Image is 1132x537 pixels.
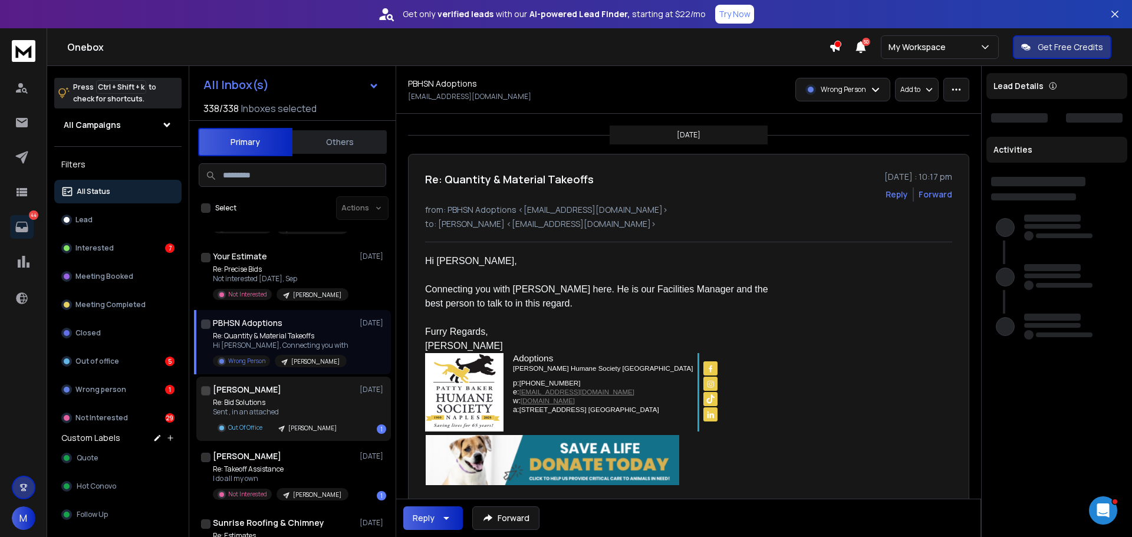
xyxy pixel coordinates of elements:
[425,353,504,431] img: photo-logo
[165,243,175,253] div: 7
[213,251,267,262] h1: Your Estimate
[513,353,693,364] div: Adoptions
[75,357,119,366] p: Out of office
[425,325,769,339] div: Furry Regards,
[215,203,236,213] label: Select
[203,101,239,116] span: 338 / 338
[75,413,128,423] p: Not Interested
[77,453,98,463] span: Quote
[213,341,348,350] p: Hi [PERSON_NAME], Connecting you with
[61,432,120,444] h3: Custom Labels
[165,385,175,394] div: 1
[886,189,908,200] button: Reply
[360,252,386,261] p: [DATE]
[198,128,292,156] button: Primary
[165,413,175,423] div: 29
[213,450,281,462] h1: [PERSON_NAME]
[519,406,659,413] span: [STREET_ADDRESS] [GEOGRAPHIC_DATA]
[413,512,435,524] div: Reply
[360,318,386,328] p: [DATE]
[521,397,575,404] a: [DOMAIN_NAME]
[12,506,35,530] button: M
[425,339,769,353] div: [PERSON_NAME]
[213,464,348,474] p: Re: Takeoff Assistance
[213,265,348,274] p: Re: Precise Bids
[425,204,952,216] p: from: PBHSN Adoptions <[EMAIL_ADDRESS][DOMAIN_NAME]>
[228,290,267,299] p: Not Interested
[228,490,267,499] p: Not Interested
[213,517,324,529] h1: Sunrise Roofing & Chimney
[519,380,581,387] span: [PHONE_NUMBER]
[213,331,348,341] p: Re: Quantity & Material Takeoffs
[403,8,706,20] p: Get only with our starting at $22/mo
[194,73,389,97] button: All Inbox(s)
[360,385,386,394] p: [DATE]
[513,387,519,396] span: e:
[403,506,463,530] button: Reply
[54,113,182,137] button: All Campaigns
[513,396,521,405] span: w:
[884,171,952,183] p: [DATE] : 10:17 pm
[293,490,341,499] p: [PERSON_NAME]
[77,482,116,491] span: Hot Conovo
[64,119,121,131] h1: All Campaigns
[360,452,386,461] p: [DATE]
[75,215,93,225] p: Lead
[213,398,344,407] p: Re: Bid Solutions
[292,129,387,155] button: Others
[10,215,34,239] a: 44
[54,236,182,260] button: Interested7
[54,265,182,288] button: Meeting Booked
[719,8,751,20] p: Try Now
[75,385,126,394] p: Wrong person
[213,474,348,483] p: I do all my own
[213,317,282,329] h1: PBHSN Adoptions
[703,377,718,391] img: instagram
[75,243,114,253] p: Interested
[425,171,594,187] h1: Re: Quantity & Material Takeoffs
[377,424,386,434] div: 1
[75,272,133,281] p: Meeting Booked
[513,378,519,387] span: p:
[75,328,101,338] p: Closed
[993,80,1044,92] p: Lead Details
[425,218,952,230] p: to: [PERSON_NAME] <[EMAIL_ADDRESS][DOMAIN_NAME]>
[54,378,182,401] button: Wrong person1
[54,406,182,430] button: Not Interested29
[425,254,769,268] div: Hi [PERSON_NAME],
[821,85,866,94] p: Wrong Person
[425,282,769,311] div: Connecting you with [PERSON_NAME] here. He is our Facilities Manager and the best person to talk ...
[519,388,634,396] a: [EMAIL_ADDRESS][DOMAIN_NAME]
[293,291,341,299] p: [PERSON_NAME]
[54,350,182,373] button: Out of office5
[437,8,493,20] strong: verified leads
[677,130,700,140] p: [DATE]
[54,321,182,345] button: Closed
[377,491,386,500] div: 1
[54,475,182,498] button: Hot Conovo
[426,435,679,485] img: banner
[213,274,348,284] p: Not interested [DATE], Sep
[54,208,182,232] button: Lead
[513,405,519,414] span: a:
[165,357,175,366] div: 5
[715,5,754,24] button: Try Now
[889,41,950,53] p: My Workspace
[75,300,146,309] p: Meeting Completed
[862,38,870,46] span: 50
[919,189,952,200] div: Forward
[213,407,344,417] p: Sent , in an attached
[77,187,110,196] p: All Status
[54,293,182,317] button: Meeting Completed
[54,503,182,526] button: Follow Up
[1013,35,1111,59] button: Get Free Credits
[288,424,337,433] p: [PERSON_NAME]
[77,510,108,519] span: Follow Up
[67,40,829,54] h1: Onebox
[228,423,262,432] p: Out Of Office
[408,92,531,101] p: [EMAIL_ADDRESS][DOMAIN_NAME]
[986,137,1127,163] div: Activities
[529,8,630,20] strong: AI-powered Lead Finder,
